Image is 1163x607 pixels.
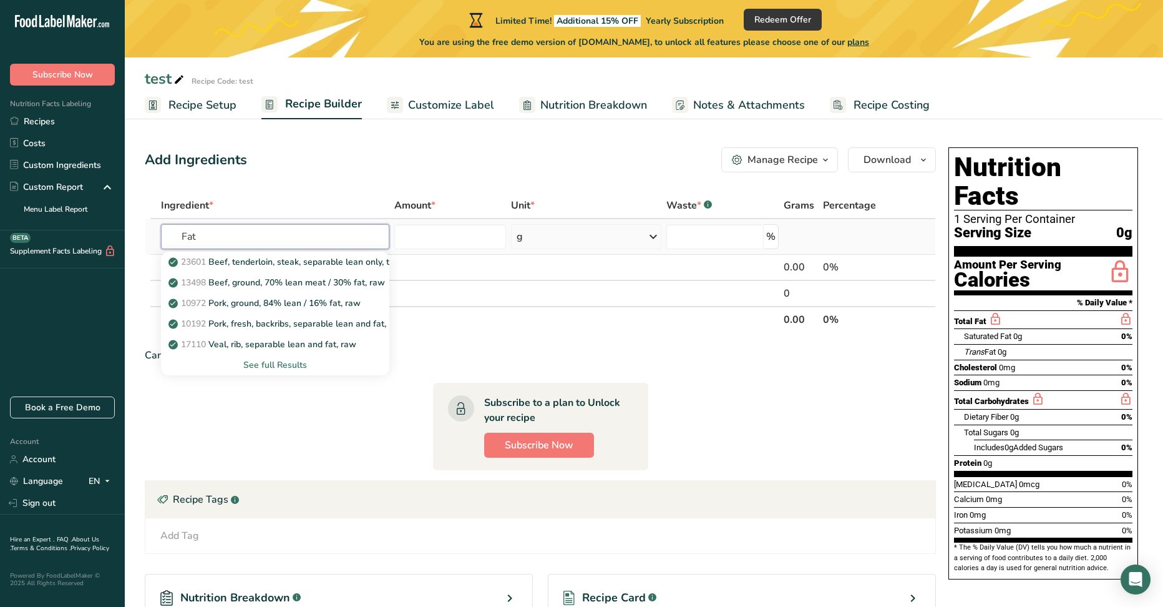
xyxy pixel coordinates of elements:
[171,297,361,310] p: Pork, ground, 84% lean / 16% fat, raw
[1005,443,1013,452] span: 0g
[180,590,290,606] span: Nutrition Breakdown
[954,480,1017,489] span: [MEDICAL_DATA]
[954,543,1132,573] section: * The % Daily Value (DV) tells you how much a nutrient in a serving of food contributes to a dail...
[10,64,115,86] button: Subscribe Now
[181,318,206,330] span: 10192
[71,544,109,553] a: Privacy Policy
[484,395,623,425] div: Subscribe to a plan to Unlock your recipe
[954,397,1029,406] span: Total Carbohydrates
[784,198,814,213] span: Grams
[954,495,984,504] span: Calcium
[10,572,115,587] div: Powered By FoodLabelMaker © 2025 All Rights Reserved
[823,198,876,213] span: Percentage
[954,510,968,520] span: Iron
[1010,428,1019,437] span: 0g
[387,91,494,119] a: Customize Label
[754,13,811,26] span: Redeem Offer
[1010,412,1019,422] span: 0g
[1121,565,1151,595] div: Open Intercom Messenger
[145,67,187,90] div: test
[830,91,930,119] a: Recipe Costing
[11,544,71,553] a: Terms & Conditions .
[784,286,818,301] div: 0
[10,233,31,243] div: BETA
[161,272,389,293] a: 13498Beef, ground, 70% lean meat / 30% fat, raw
[823,260,897,275] div: 0%
[954,363,997,372] span: Cholesterol
[161,224,389,249] input: Add Ingredient
[666,198,712,213] div: Waste
[954,271,1061,289] div: Calories
[10,180,83,194] div: Custom Report
[145,91,236,119] a: Recipe Setup
[394,198,436,213] span: Amount
[408,97,494,114] span: Customize Label
[161,252,389,272] a: 23601Beef, tenderloin, steak, separable lean only, trimmed to 1/8" fat, all grades, raw
[171,317,404,330] p: Pork, fresh, backribs, separable lean and fat, raw
[145,150,247,170] div: Add Ingredients
[181,277,206,289] span: 13498
[983,458,992,468] span: 0g
[848,147,936,172] button: Download
[10,535,99,553] a: About Us .
[964,428,1008,437] span: Total Sugars
[161,313,389,334] a: 10192Pork, fresh, backribs, separable lean and fat, raw
[519,91,647,119] a: Nutrition Breakdown
[171,276,385,289] p: Beef, ground, 70% lean meat / 30% fat, raw
[540,97,647,114] span: Nutrition Breakdown
[954,259,1061,271] div: Amount Per Serving
[161,355,389,375] div: See full Results
[168,97,236,114] span: Recipe Setup
[954,153,1132,210] h1: Nutrition Facts
[954,378,981,387] span: Sodium
[964,347,985,357] i: Trans
[158,306,782,332] th: Net Totals
[784,260,818,275] div: 0.00
[864,152,911,167] span: Download
[145,481,935,518] div: Recipe Tags
[954,295,1132,310] section: % Daily Value *
[467,12,724,27] div: Limited Time!
[145,348,936,363] div: Can't find your ingredient?
[57,535,72,544] a: FAQ .
[517,229,523,244] div: g
[582,590,646,606] span: Recipe Card
[1116,225,1132,241] span: 0g
[192,76,253,87] div: Recipe Code: test
[511,198,535,213] span: Unit
[1121,412,1132,422] span: 0%
[954,213,1132,225] div: 1 Serving Per Container
[160,528,199,543] div: Add Tag
[419,36,869,49] span: You are using the free demo version of [DOMAIN_NAME], to unlock all features please choose one of...
[954,526,993,535] span: Potassium
[747,152,818,167] div: Manage Recipe
[986,495,1002,504] span: 0mg
[10,535,54,544] a: Hire an Expert .
[998,347,1006,357] span: 0g
[89,474,115,489] div: EN
[999,363,1015,372] span: 0mg
[554,15,641,27] span: Additional 15% OFF
[1121,332,1132,341] span: 0%
[964,347,996,357] span: Fat
[1122,510,1132,520] span: 0%
[1019,480,1039,489] span: 0mcg
[964,332,1011,341] span: Saturated Fat
[171,358,379,372] div: See full Results
[954,317,986,326] span: Total Fat
[983,378,1000,387] span: 0mg
[1122,495,1132,504] span: 0%
[181,256,206,268] span: 23601
[970,510,986,520] span: 0mg
[954,458,981,468] span: Protein
[1122,526,1132,535] span: 0%
[1121,443,1132,452] span: 0%
[484,433,594,458] button: Subscribe Now
[974,443,1063,452] span: Includes Added Sugars
[1013,332,1022,341] span: 0g
[181,297,206,309] span: 10972
[10,397,115,418] a: Book a Free Demo
[161,198,213,213] span: Ingredient
[847,36,869,48] span: plans
[1121,378,1132,387] span: 0%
